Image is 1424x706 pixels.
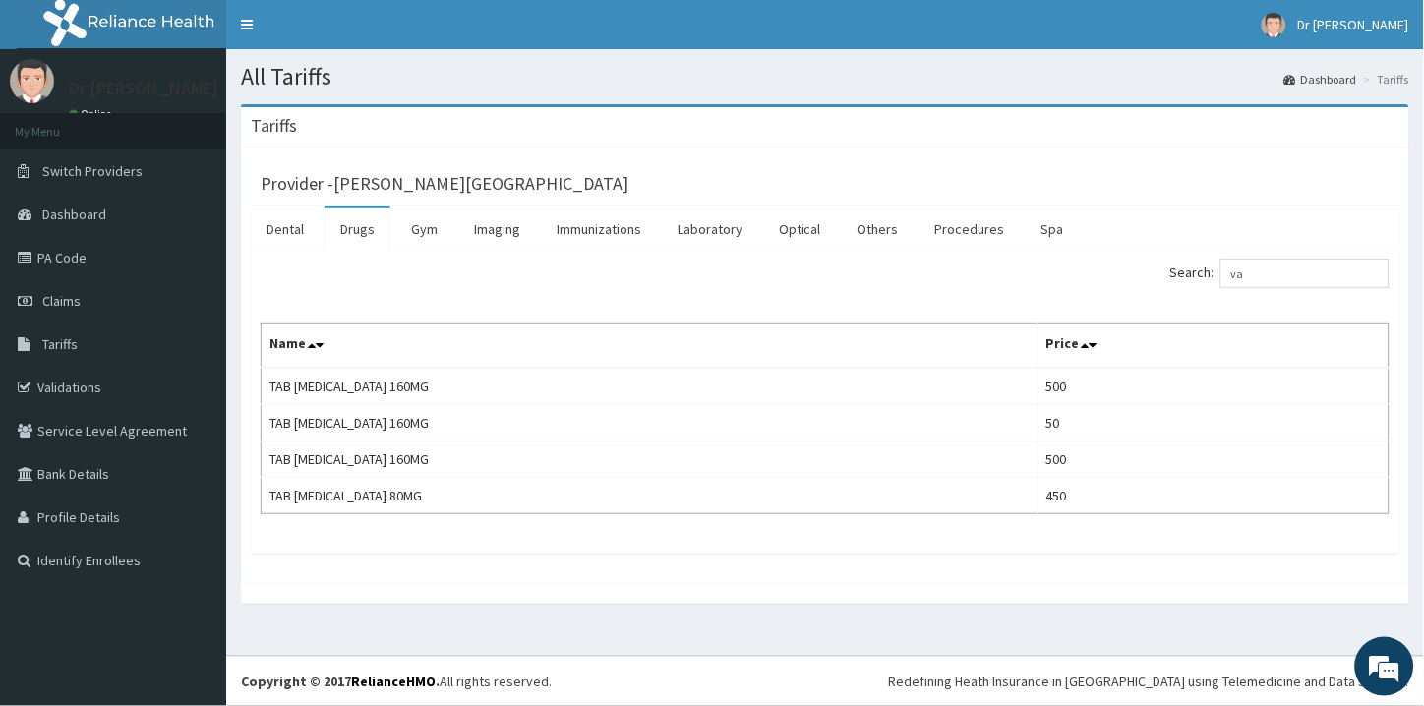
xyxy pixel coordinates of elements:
p: Dr [PERSON_NAME] [69,80,218,97]
span: Tariffs [42,335,78,353]
a: Online [69,107,116,121]
span: Claims [42,292,81,310]
a: Optical [763,208,837,250]
span: Dr [PERSON_NAME] [1298,16,1409,33]
strong: Copyright © 2017 . [241,673,440,690]
td: 450 [1038,478,1389,514]
td: TAB [MEDICAL_DATA] 80MG [262,478,1038,514]
h3: Provider - [PERSON_NAME][GEOGRAPHIC_DATA] [261,175,628,193]
td: 50 [1038,405,1389,441]
a: Immunizations [541,208,657,250]
th: Name [262,324,1038,369]
a: Laboratory [662,208,758,250]
span: Dashboard [42,206,106,223]
h1: All Tariffs [241,64,1409,89]
img: User Image [10,59,54,103]
a: Drugs [325,208,390,250]
a: Gym [395,208,453,250]
span: Switch Providers [42,162,143,180]
div: Chat with us now [102,110,330,136]
a: Procedures [920,208,1021,250]
footer: All rights reserved. [226,656,1424,706]
div: Minimize live chat window [323,10,370,57]
td: TAB [MEDICAL_DATA] 160MG [262,405,1038,441]
li: Tariffs [1359,71,1409,88]
img: d_794563401_company_1708531726252_794563401 [36,98,80,147]
td: TAB [MEDICAL_DATA] 160MG [262,441,1038,478]
th: Price [1038,324,1389,369]
a: Dashboard [1284,71,1357,88]
a: Dental [251,208,320,250]
a: Spa [1026,208,1080,250]
textarea: Type your message and hit 'Enter' [10,485,375,554]
a: RelianceHMO [351,673,436,690]
div: Redefining Heath Insurance in [GEOGRAPHIC_DATA] using Telemedicine and Data Science! [889,672,1409,691]
td: 500 [1038,441,1389,478]
a: Others [842,208,915,250]
img: User Image [1262,13,1286,37]
td: TAB [MEDICAL_DATA] 160MG [262,368,1038,405]
span: We're online! [114,221,271,420]
label: Search: [1170,259,1390,288]
td: 500 [1038,368,1389,405]
a: Imaging [458,208,536,250]
input: Search: [1220,259,1390,288]
h3: Tariffs [251,117,297,135]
